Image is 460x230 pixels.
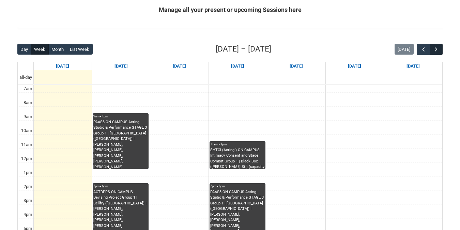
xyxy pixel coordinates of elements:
a: Go to August 17, 2025 [55,62,71,70]
div: 4pm [22,211,33,218]
div: 12pm [20,155,33,162]
button: Month [48,44,67,55]
a: Go to August 20, 2025 [230,62,246,70]
div: 11am - 1pm [210,142,265,147]
a: Go to August 23, 2025 [405,62,421,70]
div: 11am [20,141,33,148]
a: Go to August 19, 2025 [171,62,187,70]
div: PAAS3 ON-CAMPUS Acting Studio & Performance STAGE 3 Group 1 | [GEOGRAPHIC_DATA] ([GEOGRAPHIC_DATA... [93,119,148,169]
span: all-day [18,74,33,81]
a: Go to August 21, 2025 [288,62,304,70]
button: [DATE] [395,44,414,55]
div: 8am [22,99,33,106]
button: Week [31,44,49,55]
div: 3pm [22,197,33,204]
div: ACTDPRS ON-CAMPUS Devising Project Group 1 | Bellfry ([GEOGRAPHIC_DATA]) | [PERSON_NAME], [PERSON... [93,189,148,229]
div: 7am [22,85,33,92]
div: SHTCI (Acting ) ON-CAMPUS Intimacy, Consent and Stage Combat Group 1 | Black Box ([PERSON_NAME] S... [210,147,265,169]
h2: [DATE] – [DATE] [216,43,271,55]
button: List Week [67,44,93,55]
div: 9am [22,113,33,120]
div: 9am - 1pm [93,114,148,119]
button: Next Week [430,44,443,55]
div: 2pm [22,183,33,190]
div: 1pm [22,169,33,176]
img: REDU_GREY_LINE [17,25,443,32]
div: 2pm - 6pm [210,184,265,189]
a: Go to August 22, 2025 [347,62,363,70]
div: 10am [20,127,33,134]
a: Go to August 18, 2025 [113,62,129,70]
button: Day [17,44,31,55]
div: 2pm - 6pm [93,184,148,189]
h2: Manage all your present or upcoming Sessions here [17,5,443,14]
button: Previous Week [417,44,430,55]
